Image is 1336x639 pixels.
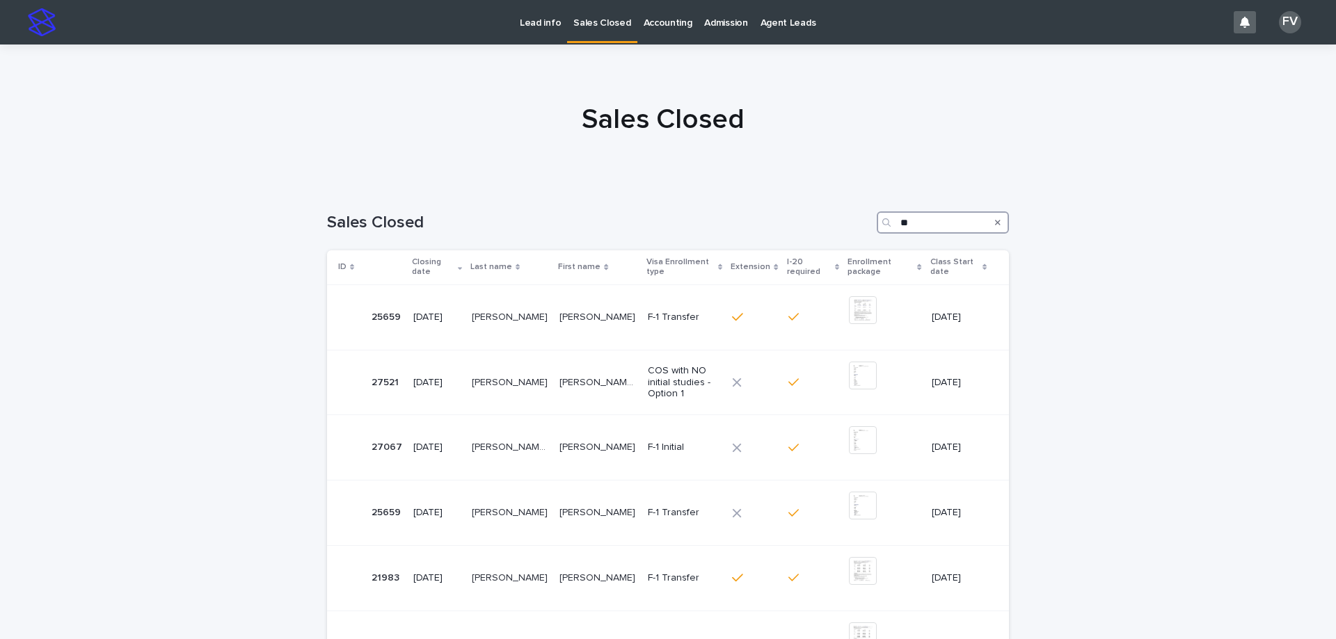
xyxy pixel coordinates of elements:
[930,254,979,280] p: Class Start date
[338,259,347,275] p: ID
[327,480,1009,546] tr: 2565925659 [DATE][PERSON_NAME][PERSON_NAME] [PERSON_NAME][PERSON_NAME] F-1 Transfer[DATE]
[848,254,914,280] p: Enrollment package
[559,309,638,323] p: [PERSON_NAME]
[413,507,461,519] p: [DATE]
[372,374,401,389] p: 27521
[472,504,550,519] p: Figueroa Mosquera
[646,254,715,280] p: Visa Enrollment type
[412,254,454,280] p: Closing date
[787,254,832,280] p: I-20 required
[472,569,550,584] p: [PERSON_NAME]
[648,507,722,519] p: F-1 Transfer
[932,507,987,519] p: [DATE]
[648,442,722,453] p: F-1 Initial
[327,213,871,233] h1: Sales Closed
[413,572,461,584] p: [DATE]
[327,350,1009,415] tr: 2752127521 [DATE][PERSON_NAME][PERSON_NAME] [PERSON_NAME] [PERSON_NAME][PERSON_NAME] [PERSON_NAME...
[372,504,404,519] p: 25659
[472,439,551,453] p: [PERSON_NAME] [PERSON_NAME]
[372,439,405,453] p: 27067
[932,312,987,323] p: [DATE]
[372,569,402,584] p: 21983
[413,442,461,453] p: [DATE]
[327,415,1009,480] tr: 2706727067 [DATE][PERSON_NAME] [PERSON_NAME][PERSON_NAME] [PERSON_NAME] [PERSON_NAME][PERSON_NAME...
[413,377,461,389] p: [DATE]
[28,8,56,36] img: stacker-logo-s-only.png
[558,259,601,275] p: First name
[327,284,1009,350] tr: 2565925659 [DATE][PERSON_NAME][PERSON_NAME] [PERSON_NAME][PERSON_NAME] F-1 Transfer[DATE]
[932,442,987,453] p: [DATE]
[413,312,461,323] p: [DATE]
[472,374,550,389] p: [PERSON_NAME]
[648,572,722,584] p: F-1 Transfer
[932,572,987,584] p: [DATE]
[559,569,638,584] p: [PERSON_NAME]
[559,374,639,389] p: [PERSON_NAME] [PERSON_NAME]
[731,259,770,275] p: Extension
[372,309,404,323] p: 25659
[877,211,1009,234] input: Search
[470,259,512,275] p: Last name
[1279,11,1301,33] div: FV
[559,504,638,519] p: [PERSON_NAME]
[559,439,638,453] p: [PERSON_NAME]
[472,309,550,323] p: Figueroa Mosquera
[322,103,1004,136] h1: Sales Closed
[932,377,987,389] p: [DATE]
[648,312,722,323] p: F-1 Transfer
[327,545,1009,610] tr: 2198321983 [DATE][PERSON_NAME][PERSON_NAME] [PERSON_NAME][PERSON_NAME] F-1 Transfer[DATE]
[648,365,722,400] p: COS with NO initial studies - Option 1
